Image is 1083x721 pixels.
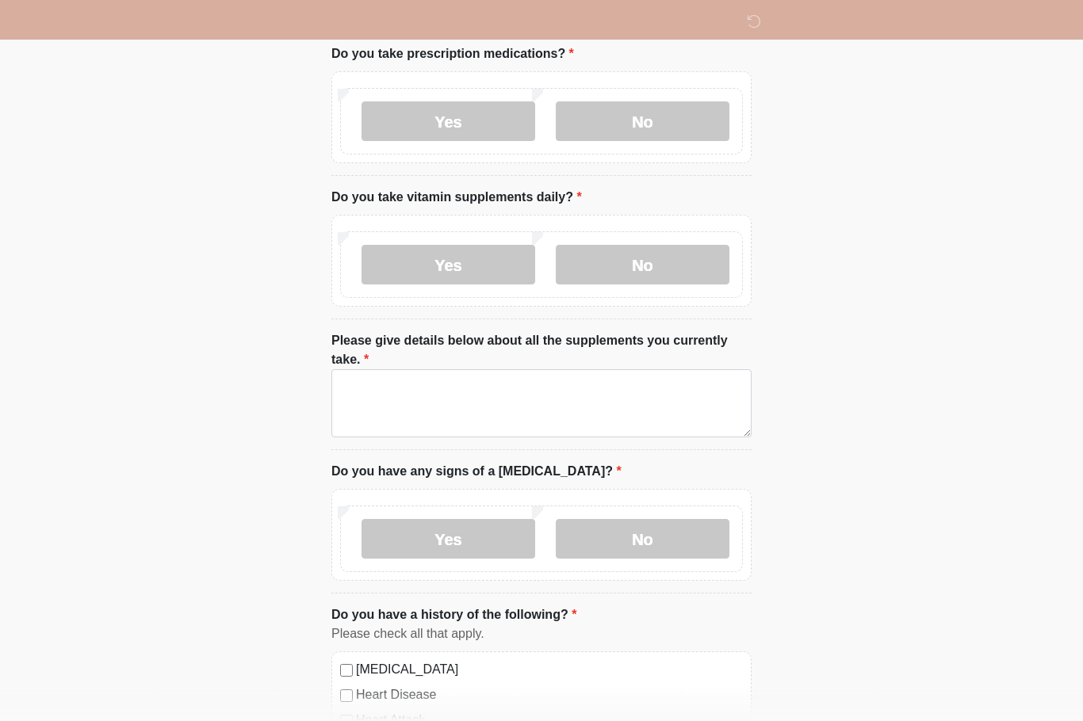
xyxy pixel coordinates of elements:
[316,12,336,32] img: DM Studio Logo
[356,661,743,680] label: [MEDICAL_DATA]
[331,189,582,208] label: Do you take vitamin supplements daily?
[356,686,743,705] label: Heart Disease
[331,45,574,64] label: Do you take prescription medications?
[556,246,729,285] label: No
[331,606,576,625] label: Do you have a history of the following?
[362,102,535,142] label: Yes
[556,520,729,559] label: No
[362,246,535,285] label: Yes
[340,690,353,703] input: Heart Disease
[556,102,729,142] label: No
[331,332,752,370] label: Please give details below about all the supplements you currently take.
[331,625,752,644] div: Please check all that apply.
[340,665,353,677] input: [MEDICAL_DATA]
[331,463,622,482] label: Do you have any signs of a [MEDICAL_DATA]?
[362,520,535,559] label: Yes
